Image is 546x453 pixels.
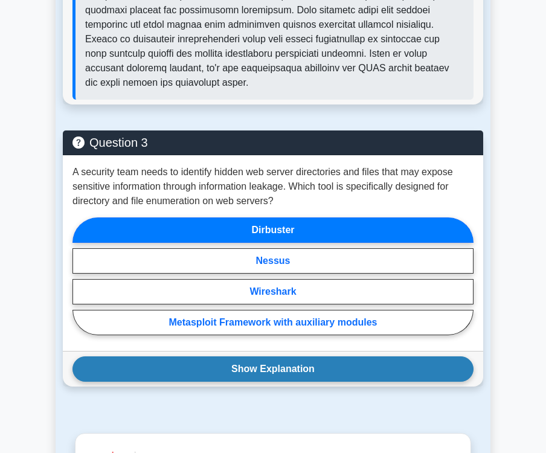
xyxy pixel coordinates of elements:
[72,135,474,150] h5: Question 3
[72,165,474,208] p: A security team needs to identify hidden web server directories and files that may expose sensiti...
[72,310,474,335] label: Metasploit Framework with auxiliary modules
[72,279,474,304] label: Wireshark
[72,248,474,274] label: Nessus
[72,356,474,382] button: Show Explanation
[72,217,474,243] label: Dirbuster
